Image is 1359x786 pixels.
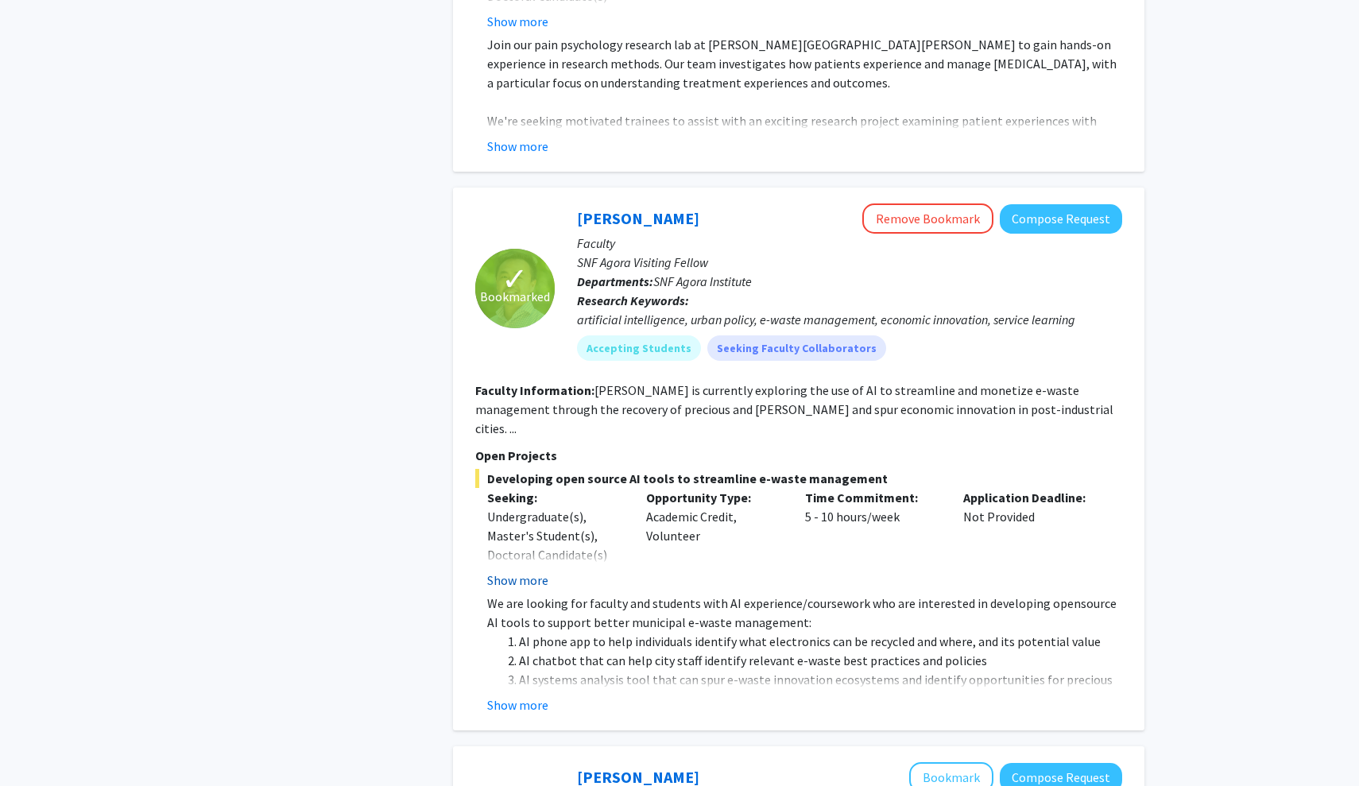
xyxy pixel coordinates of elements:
[475,446,1122,465] p: Open Projects
[487,12,548,31] button: Show more
[653,273,752,289] span: SNF Agora Institute
[707,335,886,361] mat-chip: Seeking Faculty Collaborators
[475,469,1122,488] span: Developing open source AI tools to streamline e-waste management
[577,253,1122,272] p: SNF Agora Visiting Fellow
[480,287,550,306] span: Bookmarked
[577,208,699,228] a: [PERSON_NAME]
[475,382,594,398] b: Faculty Information:
[634,488,793,590] div: Academic Credit, Volunteer
[487,488,622,507] p: Seeking:
[475,382,1113,436] fg-read-more: [PERSON_NAME] is currently exploring the use of AI to streamline and monetize e-waste management ...
[501,271,528,287] span: ✓
[12,714,68,774] iframe: Chat
[805,488,940,507] p: Time Commitment:
[519,632,1122,651] li: AI phone app to help individuals identify what electronics can be recycled and where, and its pot...
[577,335,701,361] mat-chip: Accepting Students
[577,292,689,308] b: Research Keywords:
[862,203,993,234] button: Remove Bookmark
[487,594,1122,632] p: We are looking for faculty and students with AI experience/coursework who are interested in devel...
[487,137,548,156] button: Show more
[487,571,548,590] button: Show more
[577,234,1122,253] p: Faculty
[487,507,622,660] div: Undergraduate(s), Master's Student(s), Doctoral Candidate(s) (PhD, MD, DMD, PharmD, etc.), Postdo...
[487,111,1122,149] p: We're seeking motivated trainees to assist with an exciting research project examining patient ex...
[519,670,1122,708] li: AI systems analysis tool that can spur e-waste innovation ecosystems and identify opportunities f...
[951,488,1110,590] div: Not Provided
[793,488,952,590] div: 5 - 10 hours/week
[577,310,1122,329] div: artificial intelligence, urban policy, e-waste management, economic innovation, service learning
[577,273,653,289] b: Departments:
[1000,204,1122,234] button: Compose Request to David Park
[963,488,1098,507] p: Application Deadline:
[519,651,1122,670] li: AI chatbot that can help city staff identify relevant e-waste best practices and policies
[487,35,1122,92] p: Join our pain psychology research lab at [PERSON_NAME][GEOGRAPHIC_DATA][PERSON_NAME] to gain hand...
[646,488,781,507] p: Opportunity Type:
[487,695,548,714] button: Show more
